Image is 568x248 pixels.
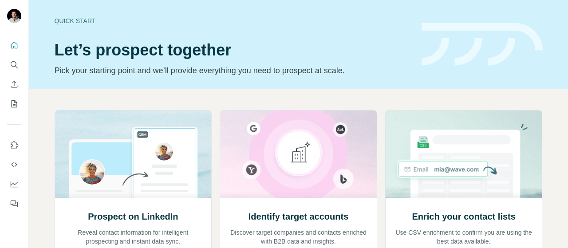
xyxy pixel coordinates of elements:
button: Enrich CSV [7,76,21,92]
button: Search [7,57,21,73]
button: Use Surfe API [7,157,21,173]
img: Enrich your contact lists [385,110,543,198]
p: Pick your starting point and we’ll provide everything you need to prospect at scale. [55,64,411,77]
img: Avatar [7,9,21,23]
button: Use Surfe on LinkedIn [7,137,21,153]
p: Reveal contact information for intelligent prospecting and instant data sync. [64,228,203,246]
p: Use CSV enrichment to confirm you are using the best data available. [394,228,533,246]
img: Identify target accounts [220,110,377,198]
h2: Enrich your contact lists [412,210,515,223]
h2: Identify target accounts [248,210,349,223]
h2: Prospect on LinkedIn [88,210,178,223]
button: Dashboard [7,176,21,192]
button: Quick start [7,37,21,53]
button: Feedback [7,196,21,212]
button: My lists [7,96,21,112]
img: Prospect on LinkedIn [55,110,212,198]
div: Quick start [55,16,411,25]
h1: Let’s prospect together [55,41,411,59]
img: banner [422,23,543,66]
p: Discover target companies and contacts enriched with B2B data and insights. [229,228,368,246]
